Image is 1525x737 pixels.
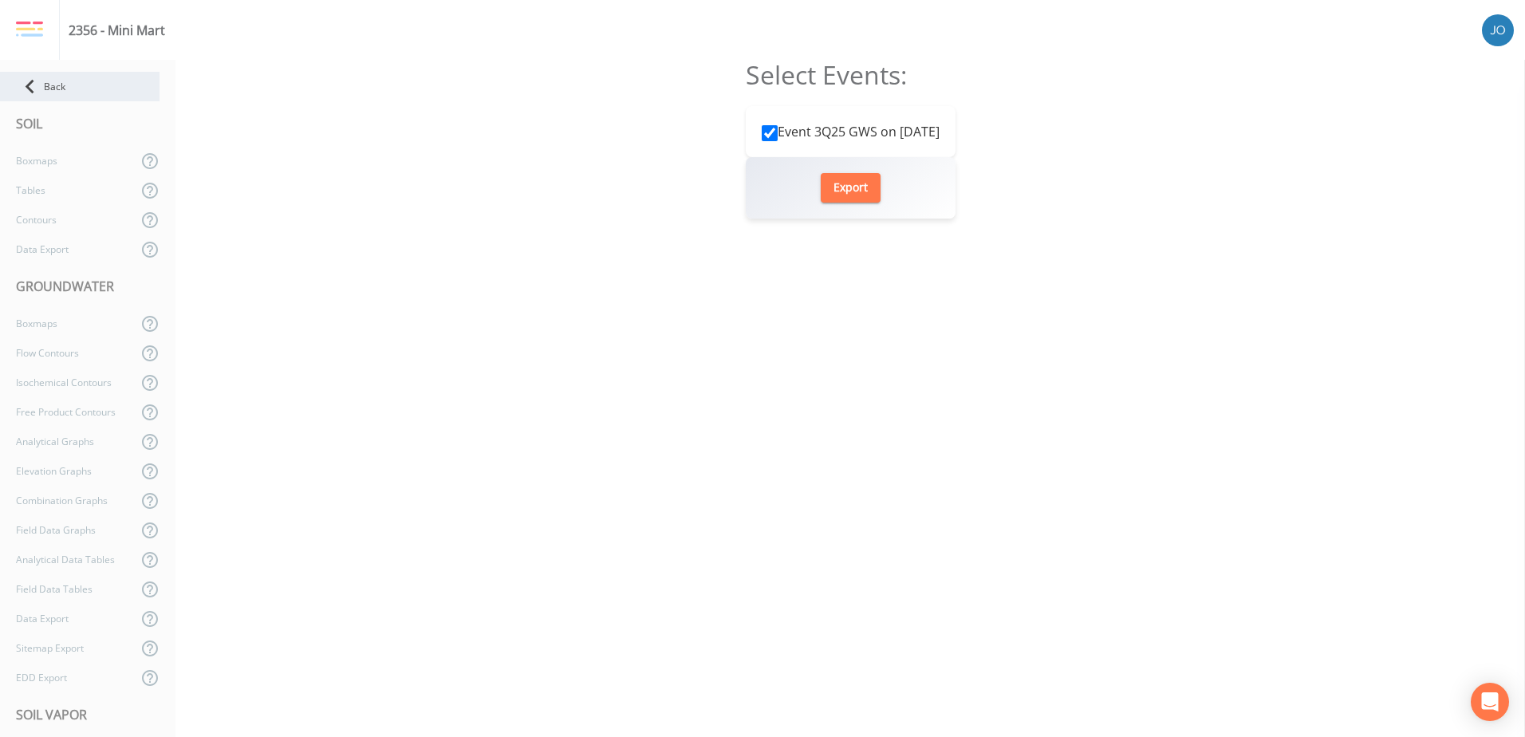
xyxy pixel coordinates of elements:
div: 2356 - Mini Mart [69,21,165,40]
label: Event 3Q25 GWS on [DATE] [762,122,940,141]
button: Export [821,173,881,203]
div: Open Intercom Messenger [1471,683,1509,721]
img: logo [16,21,43,38]
img: d2de15c11da5451b307a030ac90baa3e [1482,14,1514,46]
input: Event 3Q25 GWS on [DATE] [762,125,778,141]
h2: Select Events: [746,60,956,90]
